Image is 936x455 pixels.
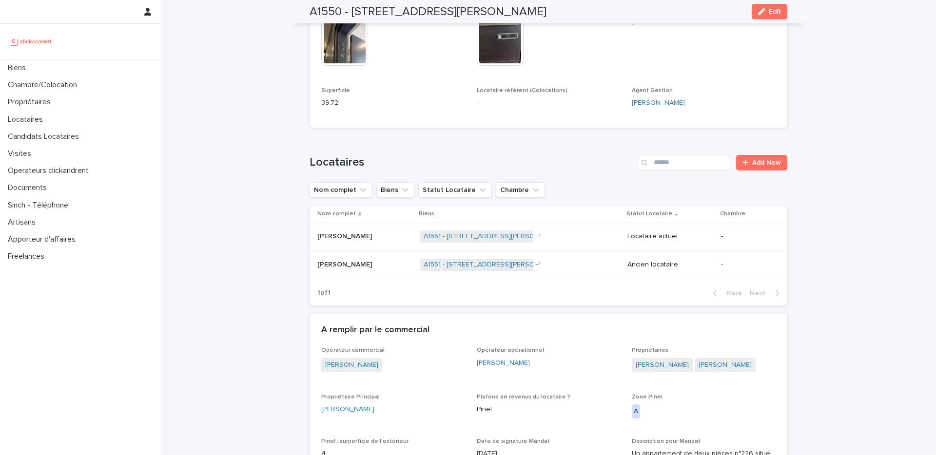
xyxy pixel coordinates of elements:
[317,259,374,269] p: [PERSON_NAME]
[310,223,787,251] tr: [PERSON_NAME][PERSON_NAME] A1551 - [STREET_ADDRESS][PERSON_NAME] +1Locataire actuel-
[325,360,378,370] a: [PERSON_NAME]
[418,182,492,198] button: Statut Locataire
[632,347,668,353] span: Propriétaires
[477,404,621,415] p: Pinel
[310,251,787,279] tr: [PERSON_NAME][PERSON_NAME] A1551 - [STREET_ADDRESS][PERSON_NAME] +1Ancien locataire-
[752,159,781,166] span: Add New
[424,261,564,269] a: A1551 - [STREET_ADDRESS][PERSON_NAME]
[317,209,356,219] p: Nom complet
[477,347,544,353] span: Opérateur opérationnel
[4,149,39,158] p: Visites
[535,233,541,239] span: + 1
[638,155,730,171] input: Search
[699,360,752,370] a: [PERSON_NAME]
[4,201,76,210] p: Sinch - Téléphone
[769,8,781,15] span: Edit
[752,4,787,19] button: Edit
[4,63,34,73] p: Biens
[632,98,685,108] a: [PERSON_NAME]
[627,261,713,269] p: Ancien locataire
[632,19,776,29] p: -
[419,209,434,219] p: Biens
[4,132,87,141] p: Candidats Locataires
[627,232,713,241] p: Locataire actuel
[535,262,541,267] span: + 1
[626,209,672,219] p: Statut Locataire
[746,289,787,298] button: Next
[310,281,338,305] p: 1 of 1
[310,5,546,19] h2: A1550 - [STREET_ADDRESS][PERSON_NAME]
[321,88,350,94] span: Superficie
[321,394,380,400] span: Propriétaire Principal
[321,325,429,336] h2: A remplir par le commercial
[477,98,621,108] p: -
[310,155,634,170] h1: Locataires
[720,209,745,219] p: Chambre
[4,97,58,107] p: Propriétaires
[477,88,567,94] span: Locataire référent (Colocations)
[721,261,772,269] p: -
[721,290,742,297] span: Back
[424,232,564,241] a: A1551 - [STREET_ADDRESS][PERSON_NAME]
[477,394,570,400] span: Plafond de revenus du locataire ?
[736,155,787,171] a: Add New
[705,289,746,298] button: Back
[632,394,663,400] span: Zone Pinel
[4,183,55,192] p: Documents
[721,232,772,241] p: -
[632,88,673,94] span: Agent Gestion
[4,115,51,124] p: Locataires
[636,360,689,370] a: [PERSON_NAME]
[632,404,640,418] div: A
[321,98,465,108] p: 39.72
[376,182,414,198] button: Biens
[4,166,97,175] p: Operateurs clickandrent
[477,438,550,444] span: Date de signature Mandat
[310,182,372,198] button: Nom complet
[321,347,385,353] span: Opérateur commercial
[4,80,85,90] p: Chambre/Colocation
[4,235,83,244] p: Apporteur d'affaires
[750,290,771,297] span: Next
[4,218,43,227] p: Artisans
[4,252,52,261] p: Freelances
[477,358,530,368] a: [PERSON_NAME]
[317,230,374,241] p: [PERSON_NAME]
[8,32,55,51] img: UCB0brd3T0yccxBKYDjQ
[496,182,545,198] button: Chambre
[632,438,701,444] span: Description pour Mandat
[321,404,374,415] a: [PERSON_NAME]
[321,438,409,444] span: Pinel : surperficie de l'extérieur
